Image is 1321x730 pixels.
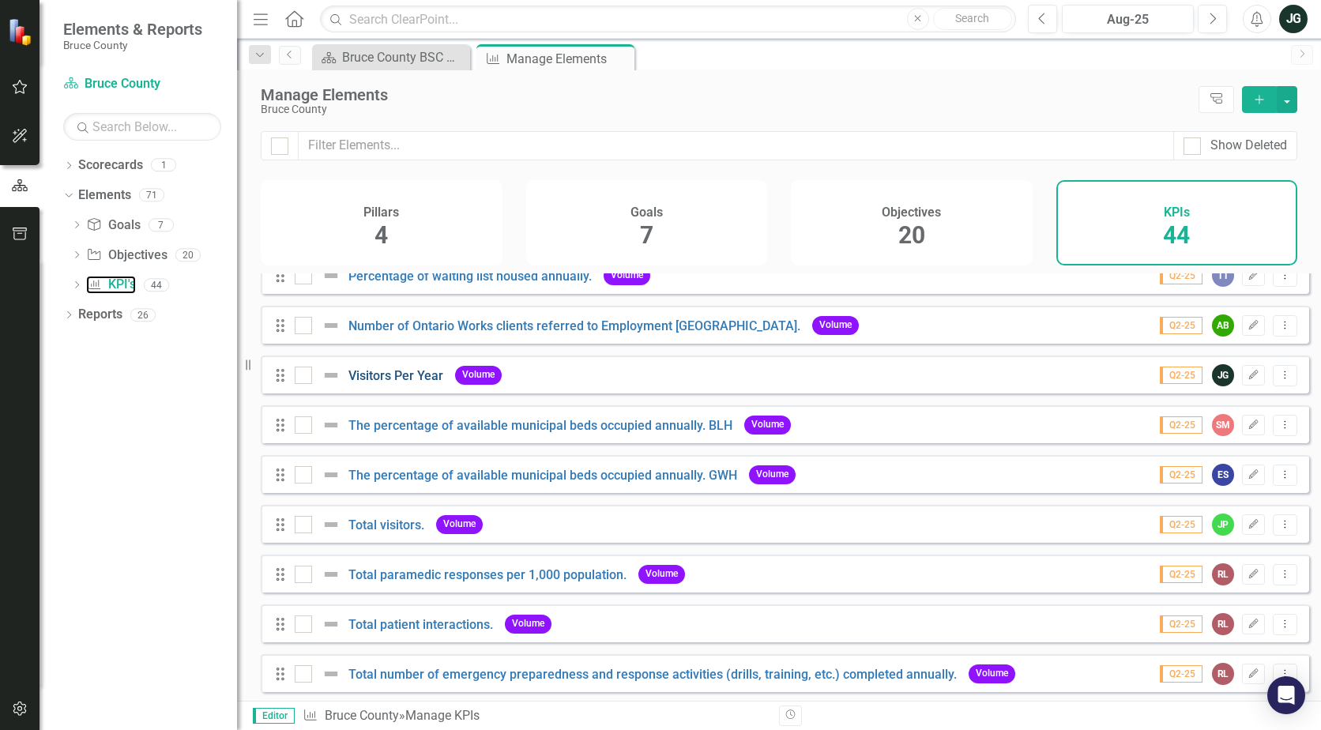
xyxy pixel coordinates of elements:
img: Not Defined [322,565,341,584]
a: Number of Ontario Works clients referred to Employment [GEOGRAPHIC_DATA]. [348,318,800,333]
div: Aug-25 [1067,10,1188,29]
button: Search [933,8,1012,30]
input: Search ClearPoint... [320,6,1016,33]
span: Editor [253,708,295,724]
div: Bruce County [261,103,1191,115]
div: 7 [149,218,174,231]
img: Not Defined [322,465,341,484]
div: Manage Elements [261,86,1191,103]
img: ClearPoint Strategy [8,18,36,46]
img: Not Defined [322,266,341,285]
div: 71 [139,189,164,202]
span: 20 [898,221,925,249]
span: Volume [969,664,1015,683]
img: Not Defined [322,416,341,435]
span: Q2-25 [1160,566,1202,583]
div: AB [1212,314,1234,337]
div: ES [1212,464,1234,486]
a: Bruce County [63,75,221,93]
a: Percentage of waiting list housed annually. [348,269,592,284]
a: Total visitors. [348,517,424,532]
small: Bruce County [63,39,202,51]
div: 1 [151,159,176,172]
div: » Manage KPIs [303,707,767,725]
span: Q2-25 [1160,665,1202,683]
img: Not Defined [322,615,341,634]
a: Total paramedic responses per 1,000 population. [348,567,627,582]
div: RL [1212,563,1234,585]
img: Not Defined [322,316,341,335]
h4: KPIs [1164,205,1190,220]
button: Aug-25 [1062,5,1194,33]
span: Volume [749,465,796,484]
span: Q2-25 [1160,367,1202,384]
span: Q2-25 [1160,466,1202,484]
span: Volume [744,416,791,434]
span: Q2-25 [1160,317,1202,334]
div: RL [1212,663,1234,685]
a: Total number of emergency preparedness and response activities (drills, training, etc.) completed... [348,667,957,682]
div: 26 [130,308,156,322]
span: Volume [812,316,859,334]
span: Volume [638,565,685,583]
span: Volume [436,515,483,533]
input: Filter Elements... [298,131,1174,160]
div: TT [1212,265,1234,287]
div: Bruce County BSC Welcome Page [342,47,466,67]
span: 44 [1163,221,1190,249]
a: Bruce County [325,708,399,723]
a: Total patient interactions. [348,617,493,632]
span: Volume [455,366,502,384]
div: JP [1212,514,1234,536]
span: 7 [640,221,653,249]
span: Elements & Reports [63,20,202,39]
a: The percentage of available municipal beds occupied annually. BLH [348,418,732,433]
div: SM [1212,414,1234,436]
a: Bruce County BSC Welcome Page [316,47,466,67]
img: Not Defined [322,664,341,683]
a: Goals [86,216,140,235]
span: Q2-25 [1160,516,1202,533]
div: JG [1212,364,1234,386]
span: Q2-25 [1160,615,1202,633]
input: Search Below... [63,113,221,141]
div: Show Deleted [1210,137,1287,155]
span: Search [955,12,989,24]
span: Volume [604,266,650,284]
div: 20 [175,248,201,262]
span: 4 [374,221,388,249]
h4: Objectives [882,205,941,220]
a: Visitors Per Year [348,368,443,383]
div: 44 [144,278,169,292]
h4: Goals [630,205,663,220]
img: Not Defined [322,515,341,534]
a: Scorecards [78,156,143,175]
h4: Pillars [363,205,399,220]
img: Not Defined [322,366,341,385]
a: KPI's [86,276,135,294]
span: Q2-25 [1160,267,1202,284]
div: RL [1212,613,1234,635]
div: Manage Elements [506,49,630,69]
a: The percentage of available municipal beds occupied annually. GWH [348,468,737,483]
a: Objectives [86,246,167,265]
a: Elements [78,186,131,205]
a: Reports [78,306,122,324]
div: Open Intercom Messenger [1267,676,1305,714]
button: JG [1279,5,1308,33]
span: Q2-25 [1160,416,1202,434]
span: Volume [505,615,551,633]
